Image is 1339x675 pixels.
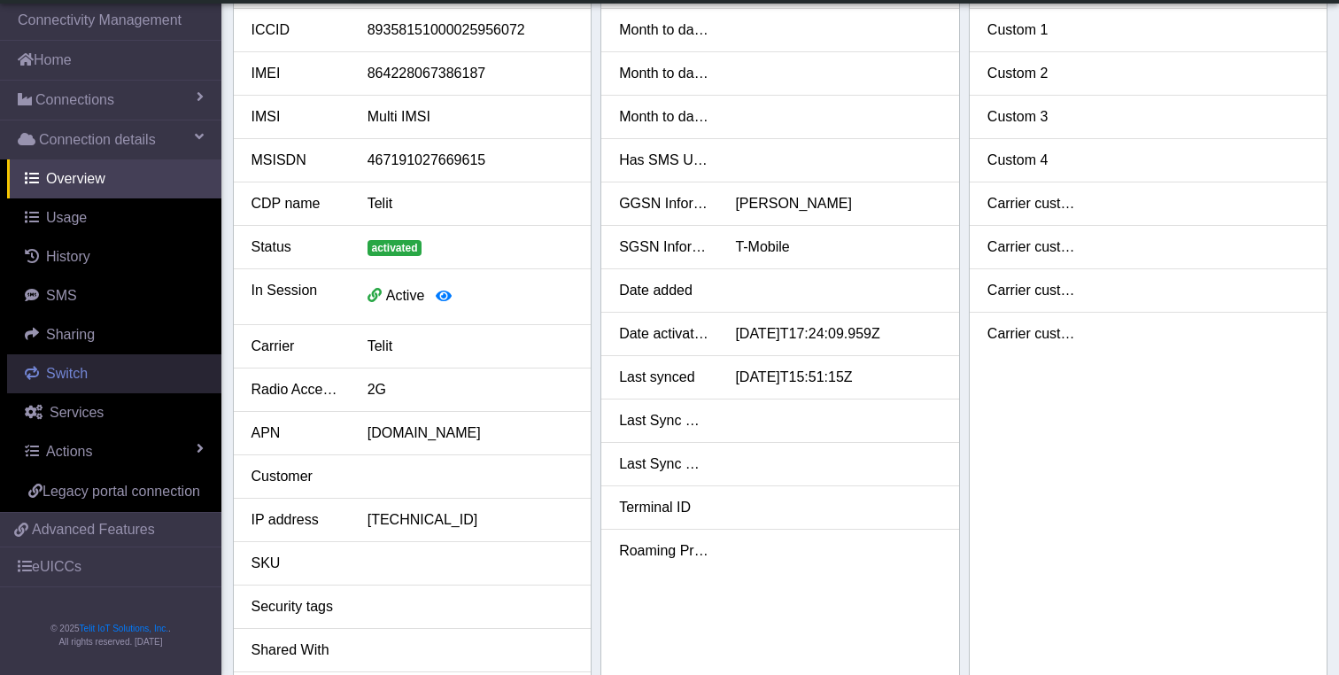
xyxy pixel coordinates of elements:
[974,280,1090,301] div: Carrier custom 3
[7,198,221,237] a: Usage
[974,150,1090,171] div: Custom 4
[46,171,105,186] span: Overview
[974,63,1090,84] div: Custom 2
[32,519,155,540] span: Advanced Features
[39,129,156,151] span: Connection details
[974,323,1090,345] div: Carrier custom 4
[606,280,722,301] div: Date added
[7,159,221,198] a: Overview
[43,484,200,499] span: Legacy portal connection
[238,150,354,171] div: MSISDN
[238,193,354,214] div: CDP name
[46,249,90,264] span: History
[606,497,722,518] div: Terminal ID
[238,596,354,617] div: Security tags
[238,466,354,487] div: Customer
[238,19,354,41] div: ICCID
[424,280,463,314] button: View session details
[7,276,221,315] a: SMS
[354,106,586,128] div: Multi IMSI
[974,193,1090,214] div: Carrier custom 1
[238,106,354,128] div: IMSI
[354,379,586,400] div: 2G
[238,280,354,314] div: In Session
[238,379,354,400] div: Radio Access Tech
[7,237,221,276] a: History
[606,193,722,214] div: GGSN Information
[354,63,586,84] div: 864228067386187
[35,89,114,111] span: Connections
[238,237,354,258] div: Status
[80,624,168,633] a: Telit IoT Solutions, Inc.
[50,405,104,420] span: Services
[606,237,722,258] div: SGSN Information
[354,150,586,171] div: 467191027669615
[7,315,221,354] a: Sharing
[354,19,586,41] div: 89358151000025956072
[238,423,354,444] div: APN
[238,63,354,84] div: IMEI
[46,327,95,342] span: Sharing
[354,193,586,214] div: Telit
[606,367,722,388] div: Last synced
[606,150,722,171] div: Has SMS Usage
[7,393,221,432] a: Services
[606,454,722,475] div: Last Sync SMS Usage
[722,237,954,258] div: T-Mobile
[386,288,425,303] span: Active
[722,193,954,214] div: [PERSON_NAME]
[7,354,221,393] a: Switch
[722,323,954,345] div: [DATE]T17:24:09.959Z
[46,366,88,381] span: Switch
[46,288,77,303] span: SMS
[606,106,722,128] div: Month to date voice
[46,444,92,459] span: Actions
[368,240,422,256] span: activated
[722,367,954,388] div: [DATE]T15:51:15Z
[606,19,722,41] div: Month to date data
[606,540,722,562] div: Roaming Profile
[238,336,354,357] div: Carrier
[974,106,1090,128] div: Custom 3
[974,237,1090,258] div: Carrier custom 2
[606,323,722,345] div: Date activated
[7,432,221,471] a: Actions
[238,553,354,574] div: SKU
[974,19,1090,41] div: Custom 1
[238,509,354,531] div: IP address
[354,336,586,357] div: Telit
[606,410,722,431] div: Last Sync Data Usage
[606,63,722,84] div: Month to date SMS
[354,509,586,531] div: [TECHNICAL_ID]
[46,210,87,225] span: Usage
[238,640,354,661] div: Shared With
[354,423,586,444] div: [DOMAIN_NAME]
